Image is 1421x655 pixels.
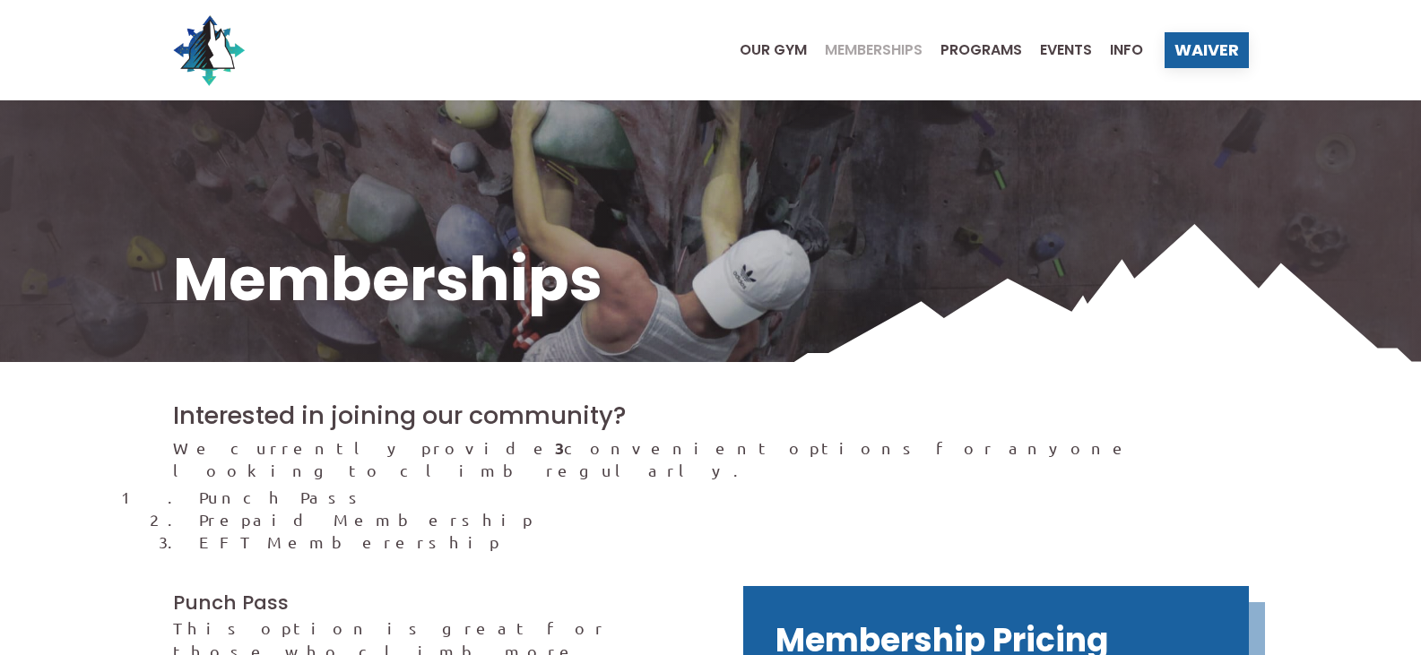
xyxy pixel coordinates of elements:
[555,437,564,458] strong: 3
[173,399,1249,433] h2: Interested in joining our community?
[1022,43,1092,57] a: Events
[199,508,1248,530] li: Prepaid Membership
[1165,32,1249,68] a: Waiver
[1092,43,1143,57] a: Info
[173,14,245,86] img: North Wall Logo
[199,530,1248,553] li: EFT Memberership
[173,590,679,616] h3: Punch Pass
[173,436,1249,481] p: We currently provide convenient options for anyone looking to climb regularly.
[1040,43,1092,57] span: Events
[807,43,923,57] a: Memberships
[199,486,1248,508] li: Punch Pass
[1110,43,1143,57] span: Info
[825,43,923,57] span: Memberships
[940,43,1022,57] span: Programs
[923,43,1022,57] a: Programs
[1174,42,1239,58] span: Waiver
[722,43,807,57] a: Our Gym
[740,43,807,57] span: Our Gym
